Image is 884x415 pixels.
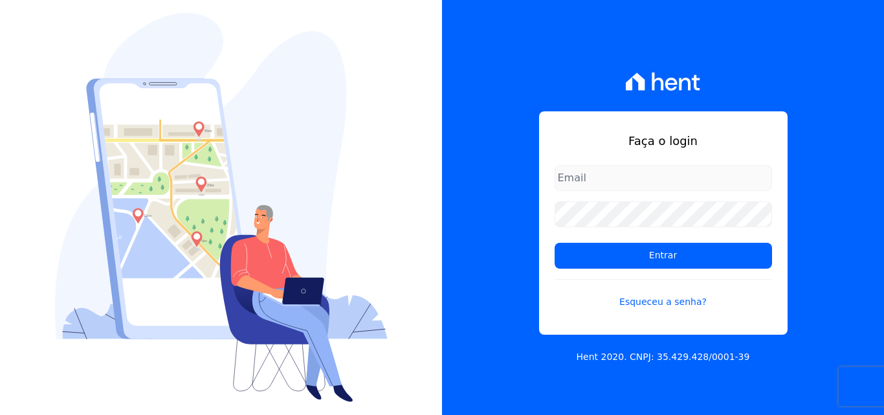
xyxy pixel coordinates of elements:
input: Email [555,165,772,191]
h1: Faça o login [555,132,772,150]
p: Hent 2020. CNPJ: 35.429.428/0001-39 [577,350,750,364]
input: Entrar [555,243,772,269]
a: Esqueceu a senha? [555,279,772,309]
img: Login [55,13,388,402]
